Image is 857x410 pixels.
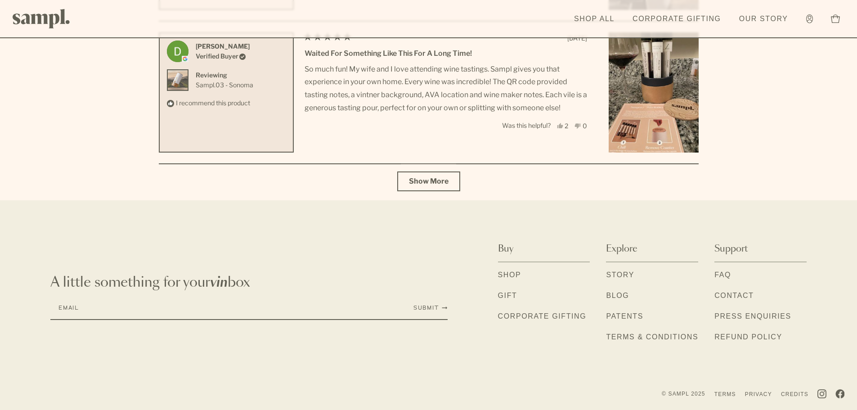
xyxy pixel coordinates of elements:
a: Corporate Gifting [498,311,587,323]
ul: social links [817,389,844,398]
button: Submit Newsletter Signup [413,304,448,311]
a: Press Enquiries [714,311,791,323]
ul: policy links [662,388,808,399]
img: Profile picture for Dan O. [167,41,188,62]
span: Was this helpful? [502,122,551,129]
a: Credits [781,391,808,398]
div: Verified Buyer [196,51,250,61]
span: Show More [409,177,449,185]
a: Terms [714,391,736,398]
p: A little something for your box [50,275,448,291]
img: Sampl logo [13,9,70,28]
span: Buy [498,243,513,255]
strong: [PERSON_NAME] [196,42,250,50]
li: © Sampl 2025 [662,390,705,397]
a: Refund Policy [714,332,782,343]
span: Explore [606,243,637,255]
a: Our Story [735,9,793,29]
a: Terms & Conditions [606,332,698,343]
img: Customer-uploaded image, show more details [609,32,699,153]
div: Support [714,262,807,358]
a: FAQ [714,270,731,281]
img: Instagram [817,389,826,398]
button: 0 [574,122,587,129]
a: Corporate Gifting [628,9,726,29]
a: Gift [498,290,517,302]
em: vin [210,276,228,289]
a: Blog [606,290,629,302]
button: 2 [557,122,569,129]
span: Support [714,243,748,255]
div: Waited for something like this for a long time! [305,48,587,59]
button: Buy [498,236,590,262]
p: So much fun! My wife and I love attending wine tastings. Sampl gives you that experience in your ... [305,63,587,115]
a: Story [606,270,634,281]
span: I recommend this product [176,99,250,107]
img: Facebook [835,389,844,398]
button: Explore [606,236,698,262]
button: Support [714,236,807,262]
div: Explore [606,262,698,358]
button: Show more reviews [397,171,460,191]
a: View Sampl.03 - Sonoma [196,80,253,90]
a: Patents [606,311,643,323]
a: Shop [498,270,521,281]
a: Shop All [570,9,619,29]
img: google logo [182,56,188,62]
div: Reviewing [196,70,253,80]
a: Contact [714,290,754,302]
div: Buy [498,262,590,337]
a: Privacy [745,391,772,398]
